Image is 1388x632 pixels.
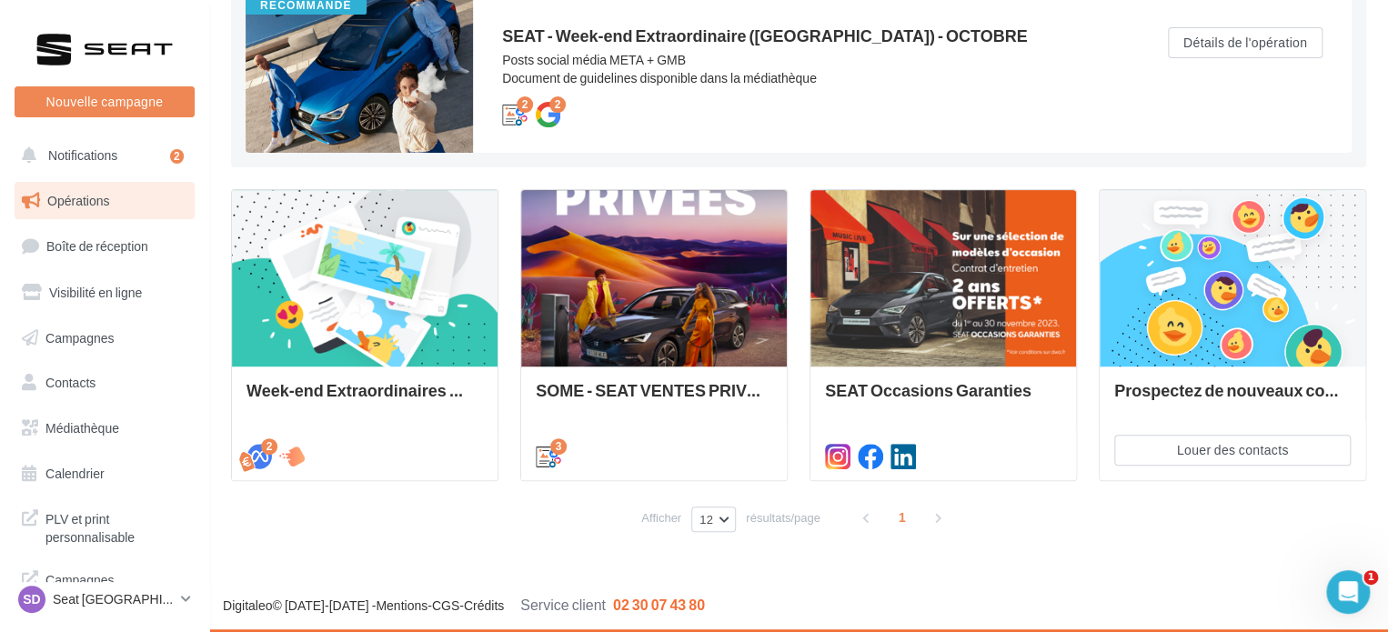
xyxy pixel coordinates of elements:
span: Campagnes [45,329,115,345]
a: PLV et print personnalisable [11,499,198,553]
span: Médiathèque [45,420,119,436]
div: SEAT - Week-end Extraordinaire ([GEOGRAPHIC_DATA]) - OCTOBRE [502,27,1095,44]
span: © [DATE]-[DATE] - - - [223,597,705,613]
button: Nouvelle campagne [15,86,195,117]
a: Médiathèque [11,409,198,447]
p: Seat [GEOGRAPHIC_DATA] [53,590,174,608]
span: Campagnes DataOnDemand [45,567,187,607]
a: Digitaleo [223,597,272,613]
span: Boîte de réception [46,238,148,254]
div: Prospectez de nouveaux contacts [1114,381,1351,417]
span: Calendrier [45,466,105,481]
a: Contacts [11,364,198,402]
a: Campagnes DataOnDemand [11,560,198,614]
iframe: Intercom live chat [1326,570,1370,614]
span: Notifications [48,147,117,163]
span: 12 [699,512,713,527]
button: Détails de l'opération [1168,27,1323,58]
a: SD Seat [GEOGRAPHIC_DATA] [15,582,195,617]
span: 1 [888,503,917,532]
div: 2 [261,438,277,455]
a: Campagnes [11,319,198,357]
a: Calendrier [11,455,198,493]
span: 02 30 07 43 80 [613,596,705,613]
button: Notifications 2 [11,136,191,175]
a: CGS [432,597,459,613]
div: SOME - SEAT VENTES PRIVEES [536,381,772,417]
div: Posts social média META + GMB Document de guidelines disponible dans la médiathèque [502,51,1095,87]
div: 2 [517,96,533,113]
div: 2 [170,149,184,164]
a: Boîte de réception [11,226,198,266]
a: Crédits [464,597,504,613]
span: PLV et print personnalisable [45,507,187,546]
span: Contacts [45,375,96,390]
span: Visibilité en ligne [49,285,142,300]
span: 1 [1363,570,1378,585]
div: 2 [549,96,566,113]
button: 12 [691,507,736,532]
div: 3 [550,438,567,455]
span: résultats/page [746,509,820,527]
div: SEAT Occasions Garanties [825,381,1061,417]
span: Opérations [47,193,109,208]
a: Opérations [11,182,198,220]
button: Louer des contacts [1114,435,1351,466]
span: Service client [520,596,606,613]
span: Afficher [641,509,681,527]
span: SD [23,590,40,608]
a: Visibilité en ligne [11,274,198,312]
div: Week-end Extraordinaires Octobre 2025 [246,381,483,417]
a: Mentions [376,597,427,613]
